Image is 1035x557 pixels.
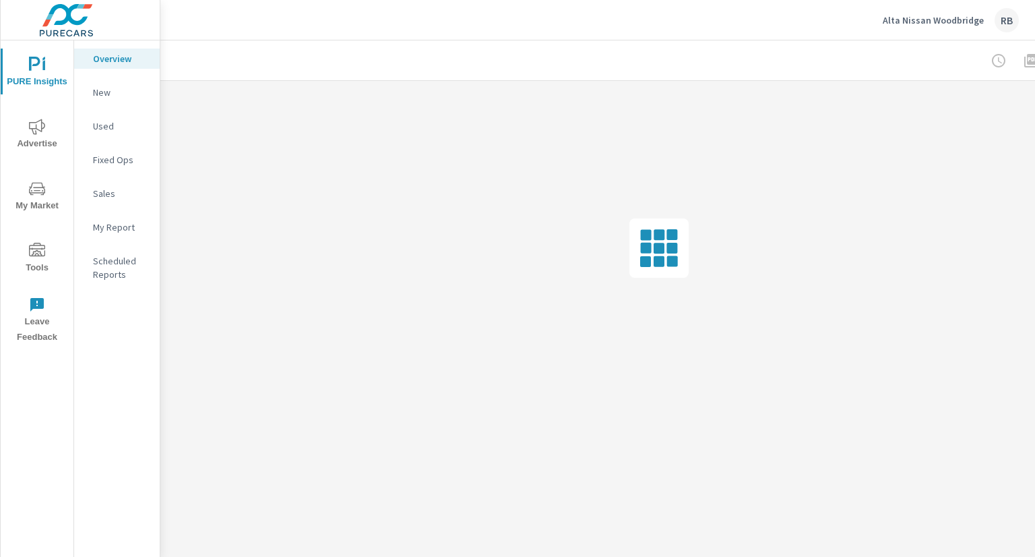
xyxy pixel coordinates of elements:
div: nav menu [1,40,73,351]
div: My Report [74,217,160,237]
p: My Report [93,221,149,234]
span: Advertise [5,119,69,152]
div: Fixed Ops [74,150,160,170]
p: Fixed Ops [93,153,149,167]
p: Alta Nissan Woodbridge [883,14,984,26]
div: RB [995,8,1019,32]
span: Leave Feedback [5,297,69,345]
p: Scheduled Reports [93,254,149,281]
div: Scheduled Reports [74,251,160,285]
span: PURE Insights [5,57,69,90]
div: Overview [74,49,160,69]
div: Sales [74,183,160,204]
p: Sales [93,187,149,200]
p: Overview [93,52,149,65]
p: New [93,86,149,99]
p: Used [93,119,149,133]
div: Used [74,116,160,136]
span: Tools [5,243,69,276]
span: My Market [5,181,69,214]
div: New [74,82,160,102]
